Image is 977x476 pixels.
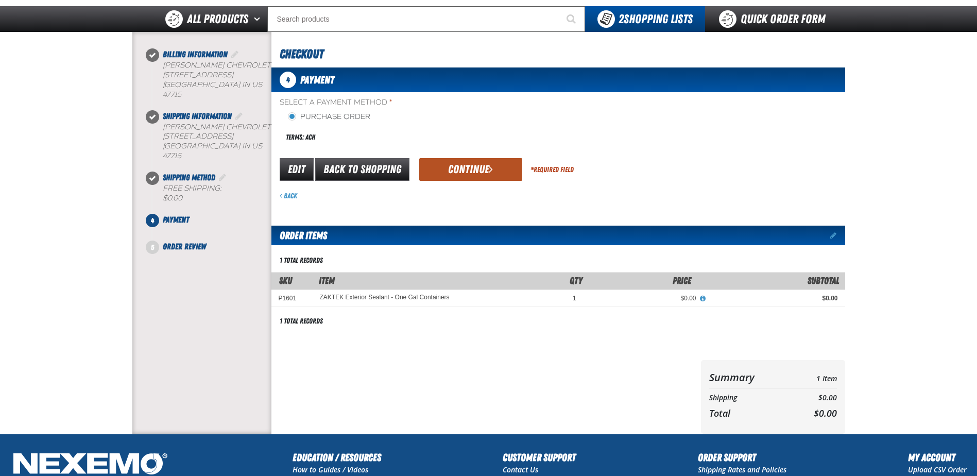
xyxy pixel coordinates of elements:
button: Open All Products pages [250,6,267,32]
th: Total [709,405,794,421]
div: Free Shipping: [163,184,271,203]
li: Order Review. Step 5 of 5. Not Completed [152,241,271,253]
span: $0.00 [814,407,837,419]
a: Edit Shipping Information [234,111,244,121]
div: $0.00 [711,294,838,302]
a: Edit [280,158,314,181]
span: [GEOGRAPHIC_DATA] [163,80,240,89]
div: Terms: ACH [280,126,558,148]
strong: $0.00 [163,194,182,202]
li: Shipping Information. Step 2 of 5. Completed [152,110,271,172]
a: Quick Order Form [705,6,845,32]
span: Payment [163,215,189,225]
a: Back [280,192,297,200]
bdo: 47715 [163,90,181,99]
span: Subtotal [808,275,839,286]
a: Upload CSV Order [908,465,967,474]
th: Summary [709,368,794,386]
nav: Checkout steps. Current step is Payment. Step 4 of 5 [145,48,271,253]
button: You have 2 Shopping Lists. Open to view details [585,6,705,32]
li: Payment. Step 4 of 5. Not Completed [152,214,271,241]
span: US [252,142,262,150]
span: Shopping Lists [619,12,693,26]
span: [PERSON_NAME] Chevrolet [163,61,271,70]
input: Purchase Order [288,112,296,121]
span: Item [319,275,335,286]
td: P1601 [271,290,313,307]
span: All Products [187,10,248,28]
a: Edit Billing Information [230,49,240,59]
span: Qty [570,275,582,286]
span: Checkout [280,47,323,61]
span: IN [242,142,250,150]
span: Payment [300,74,334,86]
button: Start Searching [559,6,585,32]
td: 1 Item [794,368,837,386]
span: IN [242,80,250,89]
td: $0.00 [794,391,837,405]
span: [PERSON_NAME] Chevrolet [163,123,271,131]
span: US [252,80,262,89]
h2: My Account [908,450,967,465]
div: 1 total records [280,316,323,326]
a: Shipping Rates and Policies [698,465,786,474]
strong: 2 [619,12,624,26]
div: 1 total records [280,256,323,265]
a: ZAKTEK Exterior Sealant - One Gal Containers [320,294,450,301]
a: Contact Us [503,465,538,474]
span: Shipping Method [163,173,215,182]
span: 4 [280,72,296,88]
span: 5 [146,241,159,254]
a: Edit Shipping Method [217,173,228,182]
span: Billing Information [163,49,228,59]
a: Back to Shopping [315,158,409,181]
span: [GEOGRAPHIC_DATA] [163,142,240,150]
span: Price [673,275,691,286]
bdo: 47715 [163,151,181,160]
span: 4 [146,214,159,227]
li: Shipping Method. Step 3 of 5. Completed [152,172,271,214]
button: View All Prices for ZAKTEK Exterior Sealant - One Gal Containers [696,294,710,303]
h2: Education / Resources [293,450,381,465]
button: Continue [419,158,522,181]
span: Order Review [163,242,206,251]
span: [STREET_ADDRESS] [163,71,233,79]
div: Required Field [530,165,574,175]
label: Purchase Order [288,112,370,122]
span: Shipping Information [163,111,232,121]
span: 1 [573,295,576,302]
h2: Order Items [271,226,327,245]
th: Shipping [709,391,794,405]
a: SKU [279,275,292,286]
input: Search [267,6,585,32]
a: How to Guides / Videos [293,465,368,474]
a: Edit items [830,232,845,239]
span: Select a Payment Method [280,98,558,108]
h2: Customer Support [503,450,576,465]
div: $0.00 [591,294,696,302]
h2: Order Support [698,450,786,465]
span: [STREET_ADDRESS] [163,132,233,141]
li: Billing Information. Step 1 of 5. Completed [152,48,271,110]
